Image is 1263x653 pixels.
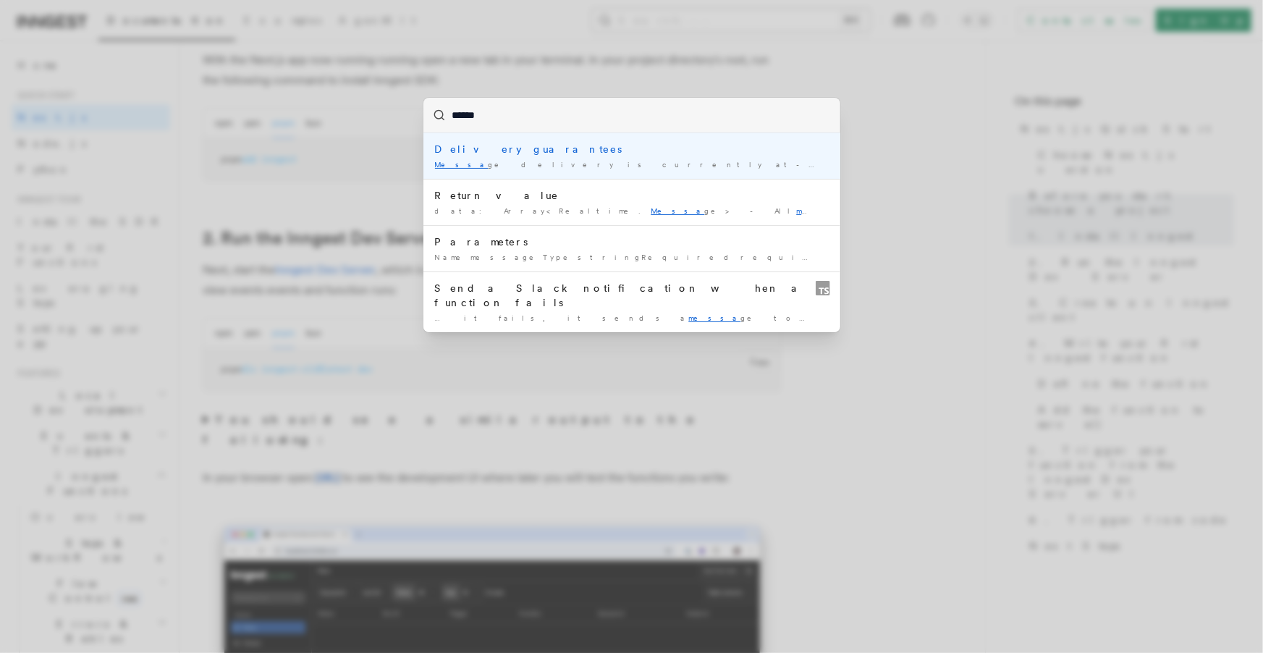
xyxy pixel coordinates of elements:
div: data: Array<Realtime. ge> - All ges received on the subscription … [435,206,829,216]
div: NamemessageTypestringRequiredrequiredDescriptionThe error ge. The error ge … [435,252,829,263]
div: Delivery guarantees [435,142,829,156]
mark: Messa [651,206,705,215]
div: Send a Slack notification when a function fails [435,281,829,310]
mark: messa [797,206,849,215]
mark: Messa [435,160,489,169]
div: Return value [435,188,829,203]
div: ge delivery is currently at-most-once. We recommend that … [435,159,829,170]
div: Parameters [435,235,829,249]
div: … it fails, it sends a ge to the team's … [435,313,829,324]
mark: messa [689,313,741,322]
